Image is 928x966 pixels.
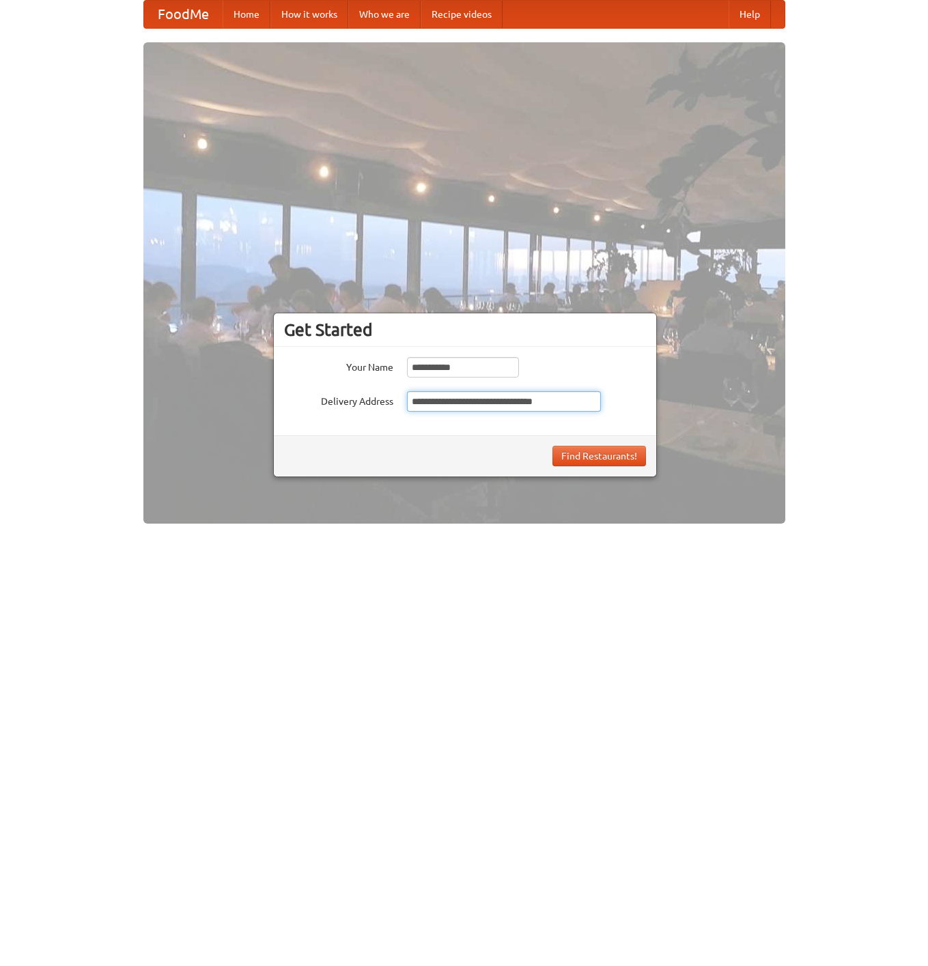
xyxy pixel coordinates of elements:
a: How it works [270,1,348,28]
label: Delivery Address [284,391,393,408]
a: Recipe videos [421,1,503,28]
a: FoodMe [144,1,223,28]
a: Who we are [348,1,421,28]
h3: Get Started [284,319,646,340]
button: Find Restaurants! [552,446,646,466]
label: Your Name [284,357,393,374]
a: Help [729,1,771,28]
a: Home [223,1,270,28]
